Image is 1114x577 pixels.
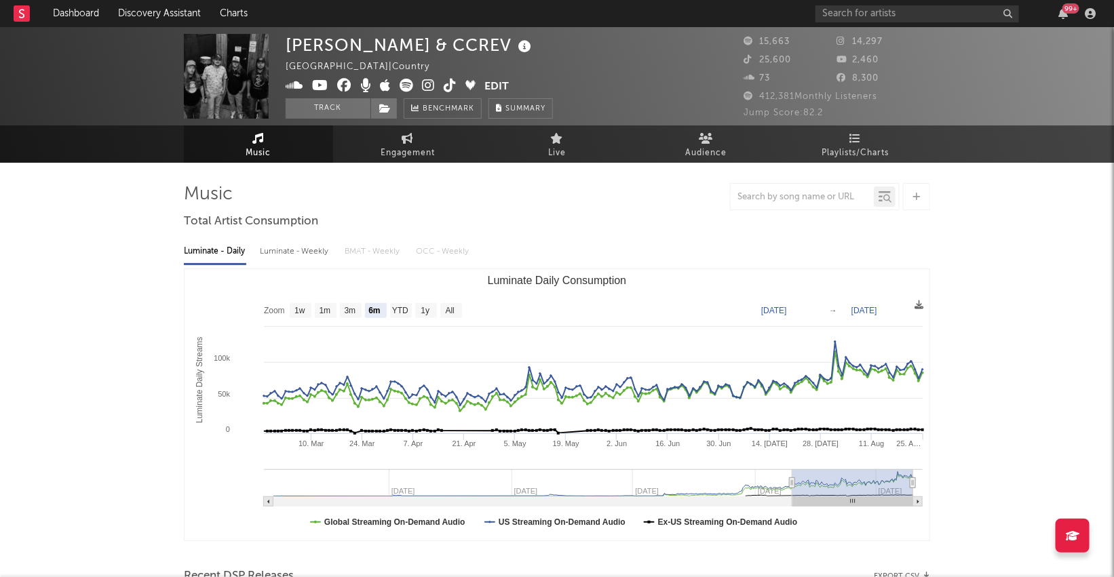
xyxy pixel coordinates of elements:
[286,98,370,119] button: Track
[333,125,482,163] a: Engagement
[803,439,839,447] text: 28. [DATE]
[368,306,380,316] text: 6m
[655,439,680,447] text: 16. Jun
[548,145,566,161] span: Live
[632,125,781,163] a: Audience
[829,306,837,315] text: →
[286,34,535,56] div: [PERSON_NAME] & CCREV
[744,74,770,83] span: 73
[744,37,790,46] span: 15,663
[214,354,230,362] text: 100k
[484,79,509,96] button: Edit
[294,306,305,316] text: 1w
[446,306,455,316] text: All
[320,306,331,316] text: 1m
[185,269,929,540] svg: Luminate Daily Consumption
[658,517,798,527] text: Ex-US Streaming On-Demand Audio
[286,59,445,75] div: [GEOGRAPHIC_DATA] | Country
[488,98,553,119] button: Summary
[299,439,324,447] text: 10. Mar
[851,306,877,315] text: [DATE]
[324,517,465,527] text: Global Streaming On-Demand Audio
[837,74,879,83] span: 8,300
[404,98,482,119] a: Benchmark
[1062,3,1079,14] div: 99 +
[345,306,356,316] text: 3m
[482,125,632,163] a: Live
[822,145,889,161] span: Playlists/Charts
[744,92,877,101] span: 412,381 Monthly Listeners
[488,275,627,286] text: Luminate Daily Consumption
[381,145,435,161] span: Engagement
[504,439,527,447] text: 5. May
[392,306,408,316] text: YTD
[752,439,788,447] text: 14. [DATE]
[1058,8,1068,19] button: 99+
[607,439,627,447] text: 2. Jun
[897,439,921,447] text: 25. A…
[744,56,791,64] span: 25,600
[837,56,879,64] span: 2,460
[859,439,884,447] text: 11. Aug
[837,37,883,46] span: 14,297
[499,517,626,527] text: US Streaming On-Demand Audio
[218,390,230,398] text: 50k
[404,439,423,447] text: 7. Apr
[195,337,204,423] text: Luminate Daily Streams
[453,439,476,447] text: 21. Apr
[815,5,1019,22] input: Search for artists
[505,105,545,113] span: Summary
[349,439,375,447] text: 24. Mar
[707,439,731,447] text: 30. Jun
[226,425,230,433] text: 0
[423,101,474,117] span: Benchmark
[264,306,285,316] text: Zoom
[686,145,727,161] span: Audience
[184,125,333,163] a: Music
[553,439,580,447] text: 19. May
[731,192,874,203] input: Search by song name or URL
[246,145,271,161] span: Music
[781,125,930,163] a: Playlists/Charts
[260,240,331,263] div: Luminate - Weekly
[744,108,823,117] span: Jump Score: 82.2
[761,306,787,315] text: [DATE]
[421,306,429,316] text: 1y
[184,240,246,263] div: Luminate - Daily
[184,214,318,230] span: Total Artist Consumption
